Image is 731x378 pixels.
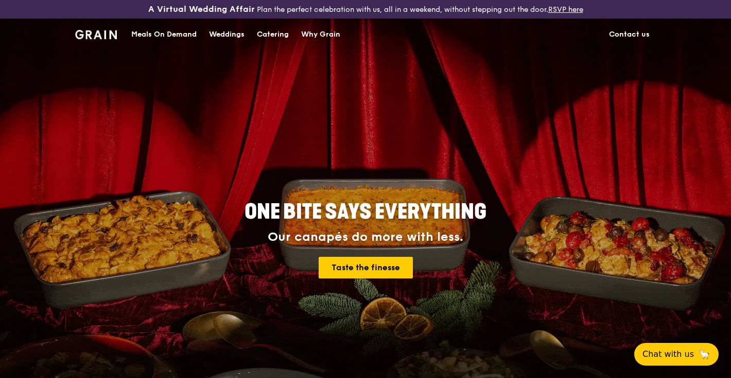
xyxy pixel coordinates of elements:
button: Chat with us🦙 [634,343,719,366]
span: Chat with us [642,348,694,360]
a: Weddings [203,19,251,50]
h3: A Virtual Wedding Affair [148,4,255,14]
div: Why Grain [301,19,340,50]
span: 🦙 [698,348,710,360]
img: Grain [75,30,117,39]
div: Our canapés do more with less. [180,230,551,244]
div: Catering [257,19,289,50]
a: RSVP here [548,5,583,14]
div: Weddings [209,19,245,50]
div: Plan the perfect celebration with us, all in a weekend, without stepping out the door. [122,4,610,14]
a: Why Grain [295,19,346,50]
a: GrainGrain [75,18,117,49]
a: Catering [251,19,295,50]
a: Taste the finesse [319,257,413,278]
span: ONE BITE SAYS EVERYTHING [245,200,486,224]
div: Meals On Demand [131,19,197,50]
a: Contact us [603,19,656,50]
